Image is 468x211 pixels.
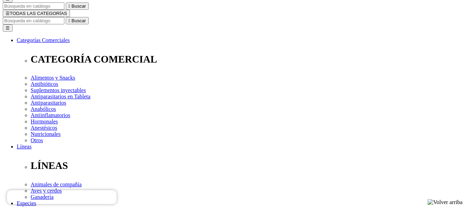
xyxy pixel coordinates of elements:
a: Aves y cerdos [31,188,62,194]
a: Antibióticos [31,81,58,87]
button:  Buscar [66,17,89,24]
a: Otros [31,137,43,143]
i:  [69,3,70,9]
button: ☰ [3,24,13,32]
a: Líneas [17,144,32,149]
i:  [69,18,70,23]
a: Antiparasitarios [31,100,66,106]
button:  Buscar [66,2,89,10]
a: Nutricionales [31,131,61,137]
iframe: Brevo live chat [7,190,117,204]
a: Categorías Comerciales [17,37,70,43]
span: Buscar [72,18,86,23]
a: Antiinflamatorios [31,112,70,118]
span: ☰ [6,11,10,16]
input: Buscar [3,17,64,24]
img: Volver arriba [428,199,462,205]
a: Alimentos y Snacks [31,75,75,81]
input: Buscar [3,2,64,10]
p: LÍNEAS [31,160,465,171]
a: Hormonales [31,119,58,124]
button: ☰TODAS LAS CATEGORÍAS [3,10,70,17]
a: Antiparasitarios en Tableta [31,94,90,99]
p: CATEGORÍA COMERCIAL [31,54,465,65]
a: Anabólicos [31,106,56,112]
a: Animales de compañía [31,181,82,187]
a: Suplementos inyectables [31,87,86,93]
a: Anestésicos [31,125,57,131]
span: Buscar [72,3,86,9]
